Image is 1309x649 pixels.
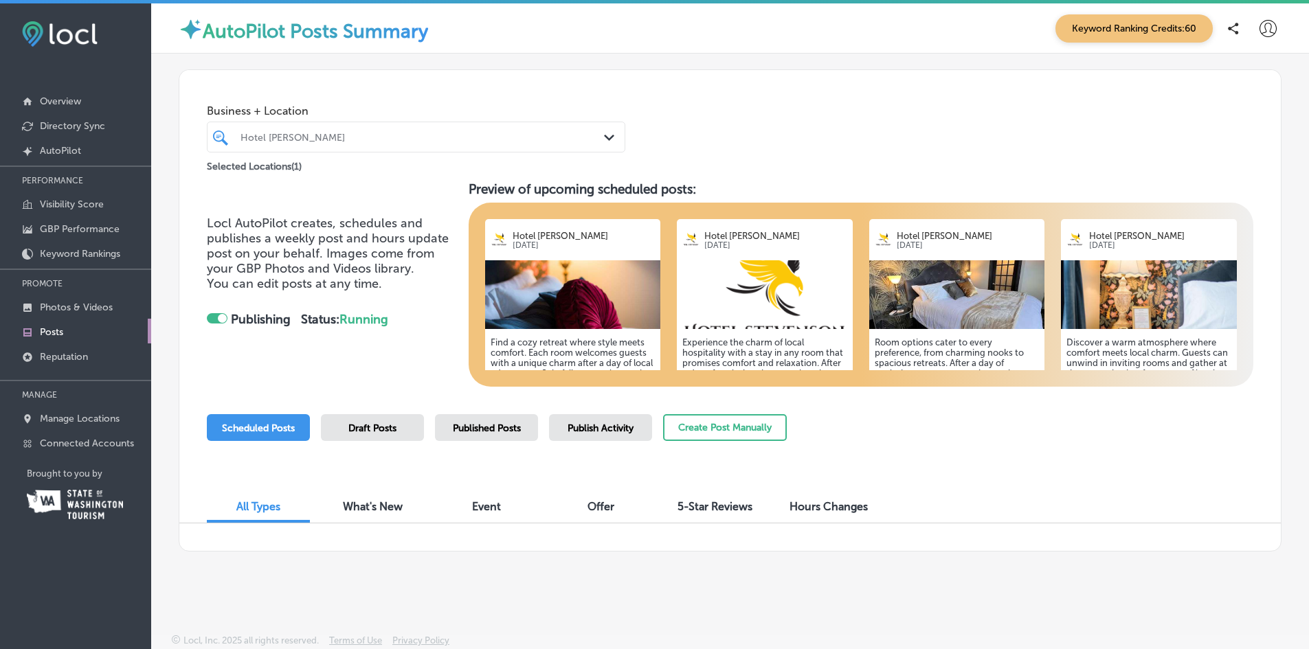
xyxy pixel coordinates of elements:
div: Hotel [PERSON_NAME] [240,131,605,143]
strong: Publishing [231,312,291,327]
span: Running [339,312,388,327]
img: 1747938435bb4ef7cb-97bf-4297-8532-274239ffdd13_283647943_382427240606618_7555760005718574685_n.jpg [485,260,661,329]
p: Hotel [PERSON_NAME] [704,231,847,241]
h5: Find a cozy retreat where style meets comfort. Each room welcomes guests with a unique charm afte... [491,337,656,440]
p: Overview [40,95,81,107]
p: Manage Locations [40,413,120,424]
span: Draft Posts [348,422,396,434]
img: 174793845072f53a19-6a9e-4745-b2b4-592f060f407c_2022-03-24.png [677,260,853,329]
p: Connected Accounts [40,437,134,449]
p: Photos & Videos [40,301,113,313]
img: fda3e92497d09a02dc62c9cd864e3231.png [22,21,98,47]
span: Keyword Ranking Credits: 60 [1055,14,1213,43]
h3: Preview of upcoming scheduled posts: [469,181,1253,197]
h5: Discover a warm atmosphere where comfort meets local charm. Guests can unwind in inviting rooms a... [1066,337,1231,451]
p: Locl, Inc. 2025 all rights reserved. [183,635,319,646]
h5: Room options cater to every preference, from charming nooks to spacious retreats. After a day of ... [875,337,1040,461]
span: Offer [588,500,614,513]
p: [DATE] [897,241,1039,250]
p: Posts [40,326,63,338]
p: GBP Performance [40,223,120,235]
span: Business + Location [207,104,625,117]
strong: Status: [301,312,388,327]
p: Reputation [40,351,88,363]
img: logo [875,231,892,249]
p: Hotel [PERSON_NAME] [897,231,1039,241]
img: autopilot-icon [179,17,203,41]
p: Directory Sync [40,120,105,132]
span: Locl AutoPilot creates, schedules and publishes a weekly post and hours update post on your behal... [207,216,449,276]
p: [DATE] [704,241,847,250]
span: 5-Star Reviews [678,500,752,513]
span: All Types [236,500,280,513]
p: Selected Locations ( 1 ) [207,155,302,172]
img: logo [1066,231,1084,249]
span: Hours Changes [790,500,868,513]
span: Published Posts [453,422,521,434]
p: [DATE] [1089,241,1231,250]
span: What's New [343,500,403,513]
p: Keyword Rankings [40,248,120,260]
p: Hotel [PERSON_NAME] [1089,231,1231,241]
img: logo [682,231,700,249]
span: You can edit posts at any time. [207,276,382,291]
img: 1747938414e68988cf-626b-4586-88a3-4f4ab31afddc_2023-04-14.jpg [869,260,1045,329]
img: 1747938422fa59f9d3-85d0-4609-89c4-c99ffb1abcd2_2023-01-17.jpg [1061,260,1237,329]
button: Create Post Manually [663,414,787,441]
span: Scheduled Posts [222,422,295,434]
span: Event [472,500,501,513]
span: Publish Activity [568,422,634,434]
p: AutoPilot [40,145,81,157]
label: AutoPilot Posts Summary [203,20,428,43]
p: [DATE] [513,241,655,250]
img: Washington Tourism [27,490,123,519]
h5: Experience the charm of local hospitality with a stay in any room that promises comfort and relax... [682,337,847,440]
p: Hotel [PERSON_NAME] [513,231,655,241]
p: Visibility Score [40,198,104,210]
p: Brought to you by [27,468,151,479]
img: logo [491,231,508,249]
